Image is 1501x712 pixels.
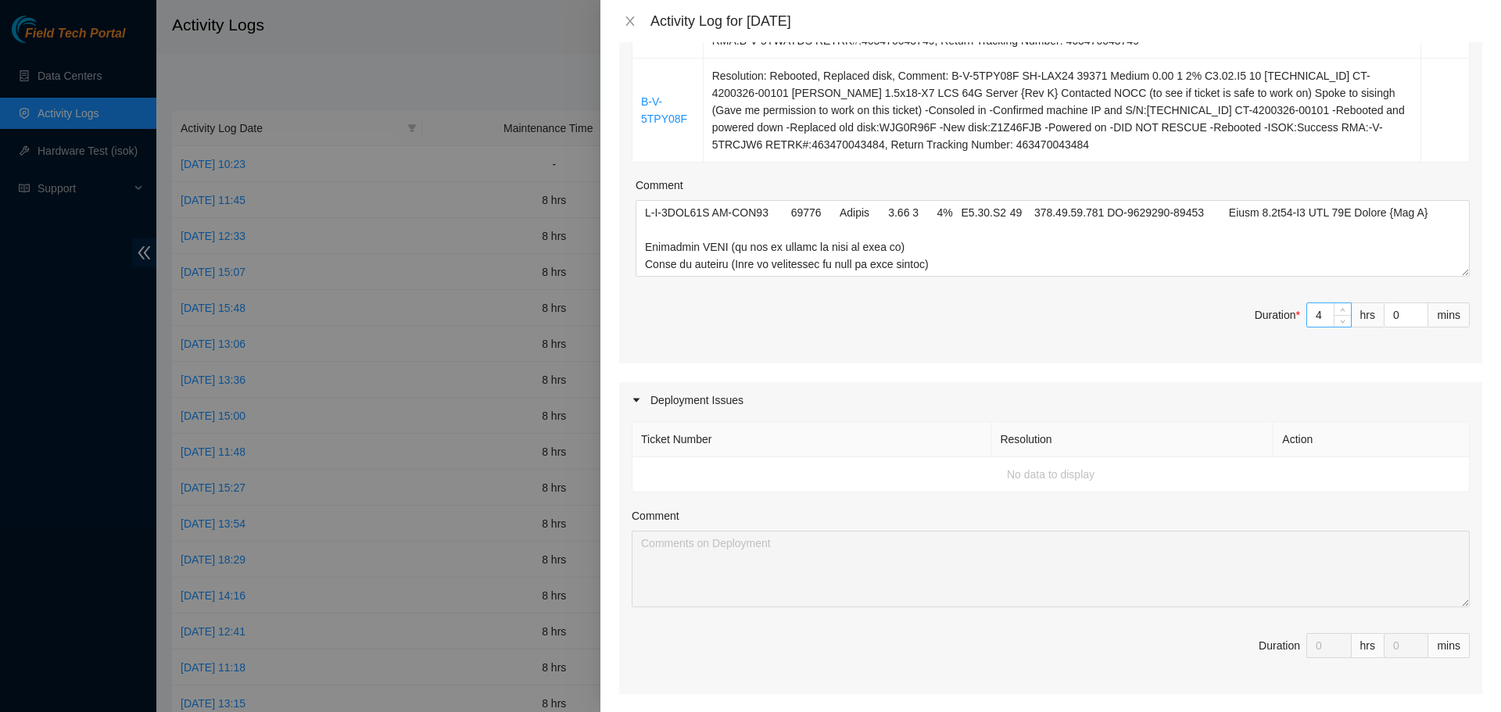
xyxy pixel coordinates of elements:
[1259,637,1300,654] div: Duration
[632,531,1470,607] textarea: Comment
[991,422,1274,457] th: Resolution
[632,422,991,457] th: Ticket Number
[1338,317,1348,326] span: down
[1274,422,1470,457] th: Action
[619,382,1482,418] div: Deployment Issues
[1338,306,1348,315] span: up
[1334,315,1351,327] span: Decrease Value
[632,395,641,405] span: caret-right
[1334,303,1351,315] span: Increase Value
[636,200,1470,277] textarea: Comment
[636,177,683,194] label: Comment
[619,14,641,29] button: Close
[624,15,636,27] span: close
[650,13,1482,30] div: Activity Log for [DATE]
[632,507,679,524] label: Comment
[632,457,1470,492] td: No data to display
[1352,302,1385,327] div: hrs
[704,59,1421,163] td: Resolution: Rebooted, Replaced disk, Comment: B-V-5TPY08F SH-LAX24 39371 Medium 0.00 1 2% C3.02.I...
[1352,633,1385,658] div: hrs
[1428,302,1470,327] div: mins
[1428,633,1470,658] div: mins
[641,95,687,125] a: B-V-5TPY08F
[1255,306,1300,324] div: Duration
